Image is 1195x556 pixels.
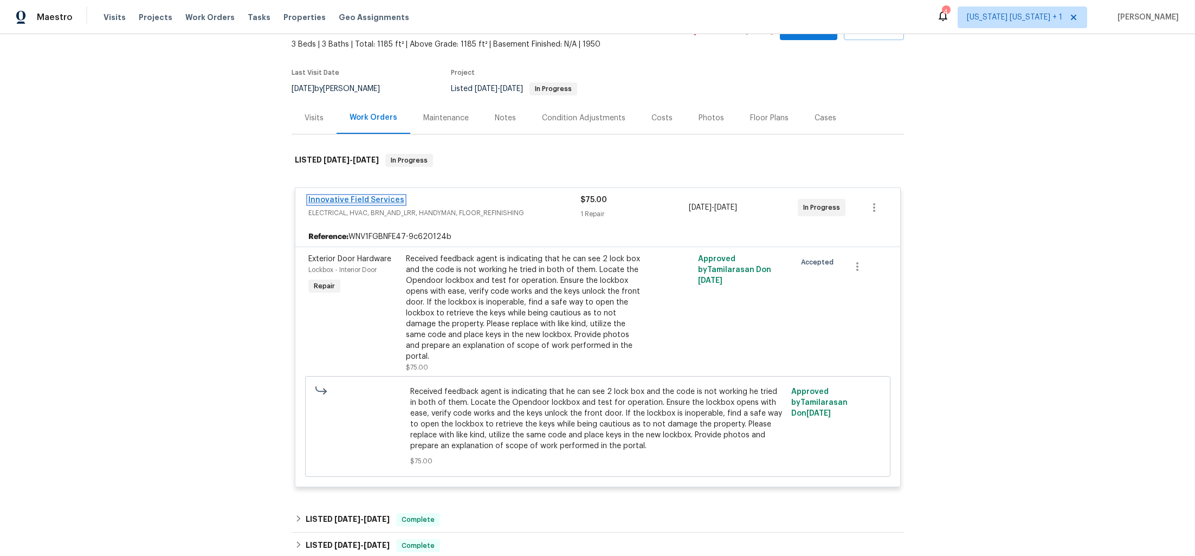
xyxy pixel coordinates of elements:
[406,254,643,362] div: Received feedback agent is indicating that he can see 2 lock box and the code is not working he t...
[698,277,722,285] span: [DATE]
[292,143,904,178] div: LISTED [DATE]-[DATE]In Progress
[364,515,390,523] span: [DATE]
[410,456,785,467] span: $75.00
[423,113,469,124] div: Maintenance
[308,196,404,204] a: Innovative Field Services
[309,281,339,292] span: Repair
[750,113,789,124] div: Floor Plans
[334,515,390,523] span: -
[306,539,390,552] h6: LISTED
[791,388,848,417] span: Approved by Tamilarasan D on
[801,257,838,268] span: Accepted
[248,14,270,21] span: Tasks
[185,12,235,23] span: Work Orders
[406,364,428,371] span: $75.00
[397,514,439,525] span: Complete
[386,155,432,166] span: In Progress
[306,513,390,526] h6: LISTED
[714,204,737,211] span: [DATE]
[308,267,377,273] span: Lockbox - Interior Door
[308,231,348,242] b: Reference:
[495,113,516,124] div: Notes
[334,541,390,549] span: -
[942,7,949,17] div: 4
[580,196,607,204] span: $75.00
[308,255,391,263] span: Exterior Door Hardware
[451,85,577,93] span: Listed
[451,69,475,76] span: Project
[292,69,339,76] span: Last Visit Date
[689,202,737,213] span: -
[104,12,126,23] span: Visits
[806,410,831,417] span: [DATE]
[410,386,785,451] span: Received feedback agent is indicating that he can see 2 lock box and the code is not working he t...
[283,12,326,23] span: Properties
[292,39,684,50] span: 3 Beds | 3 Baths | Total: 1185 ft² | Above Grade: 1185 ft² | Basement Finished: N/A | 1950
[37,12,73,23] span: Maestro
[698,255,771,285] span: Approved by Tamilarasan D on
[475,85,498,93] span: [DATE]
[1113,12,1179,23] span: [PERSON_NAME]
[324,156,350,164] span: [DATE]
[339,12,409,23] span: Geo Assignments
[397,540,439,551] span: Complete
[689,204,712,211] span: [DATE]
[324,156,379,164] span: -
[967,12,1062,23] span: [US_STATE] [US_STATE] + 1
[651,113,673,124] div: Costs
[308,208,580,218] span: ELECTRICAL, HVAC, BRN_AND_LRR, HANDYMAN, FLOOR_REFINISHING
[803,202,844,213] span: In Progress
[139,12,172,23] span: Projects
[364,541,390,549] span: [DATE]
[295,227,900,247] div: WNV1FGBNFE47-9c620124b
[334,515,360,523] span: [DATE]
[292,85,314,93] span: [DATE]
[531,86,576,92] span: In Progress
[305,113,324,124] div: Visits
[699,113,724,124] div: Photos
[292,82,393,95] div: by [PERSON_NAME]
[475,85,523,93] span: -
[542,113,625,124] div: Condition Adjustments
[295,154,379,167] h6: LISTED
[334,541,360,549] span: [DATE]
[353,156,379,164] span: [DATE]
[292,507,904,533] div: LISTED [DATE]-[DATE]Complete
[580,209,689,219] div: 1 Repair
[350,112,397,123] div: Work Orders
[815,113,836,124] div: Cases
[500,85,523,93] span: [DATE]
